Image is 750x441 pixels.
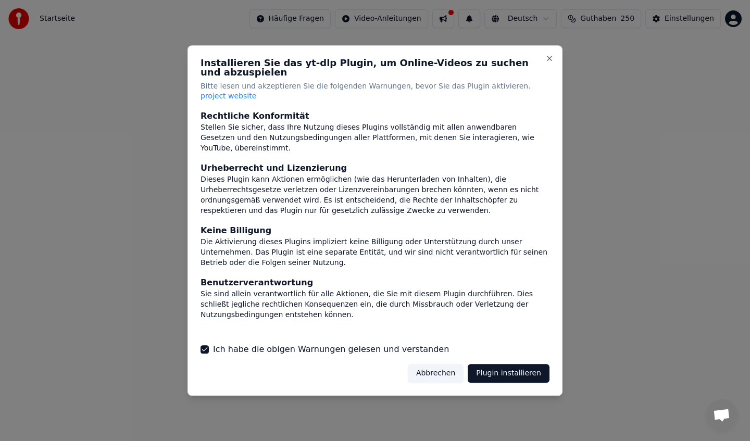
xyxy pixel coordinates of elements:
div: Stellen Sie sicher, dass Ihre Nutzung dieses Plugins vollständig mit allen anwendbaren Gesetzen u... [201,123,549,154]
button: Abbrechen [408,364,464,383]
h2: Installieren Sie das yt-dlp Plugin, um Online-Videos zu suchen und abzuspielen [201,58,549,77]
div: Keine Billigung [201,225,549,237]
div: Benutzerverantwortung [201,277,549,289]
div: Rechtliche Konformität [201,110,549,123]
label: Ich habe die obigen Warnungen gelesen und verstanden [213,343,449,356]
div: Die Aktivierung dieses Plugins impliziert keine Billigung oder Unterstützung durch unser Unterneh... [201,237,549,269]
span: project website [201,92,256,100]
div: Dieses Plugin kann Aktionen ermöglichen (wie das Herunterladen von Inhalten), die Urheberrechtsge... [201,175,549,217]
div: Urheberrecht und Lizenzierung [201,162,549,175]
div: Potenzielle Risiken [201,329,549,342]
button: Plugin installieren [468,364,549,383]
div: Sie sind allein verantwortlich für alle Aktionen, die Sie mit diesem Plugin durchführen. Dies sch... [201,289,549,321]
p: Bitte lesen und akzeptieren Sie die folgenden Warnungen, bevor Sie das Plugin aktivieren. [201,81,549,102]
